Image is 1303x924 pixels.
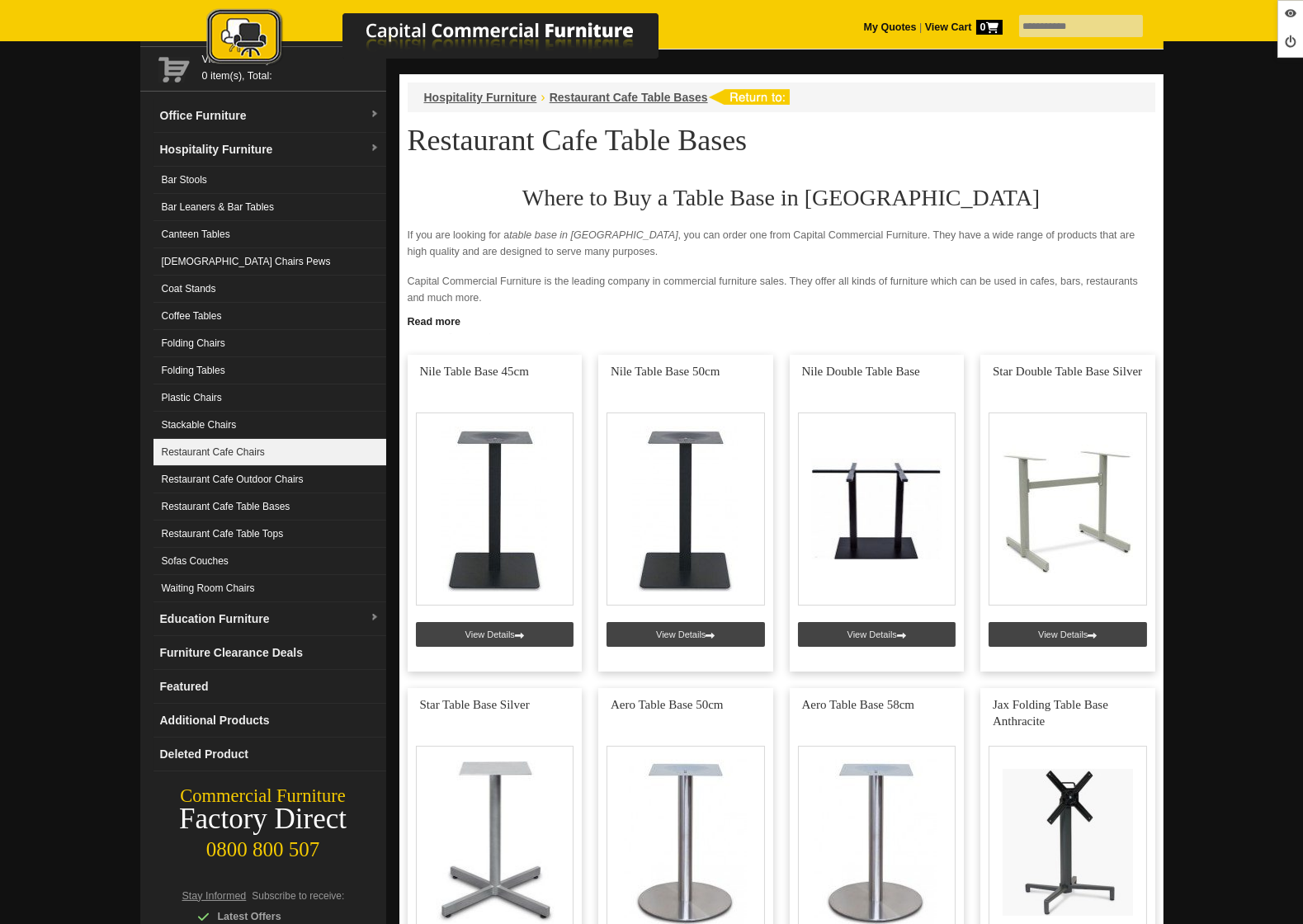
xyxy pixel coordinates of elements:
a: Bar Stools [153,167,386,194]
a: Deleted Product [153,738,386,771]
a: Hospitality Furniture [424,91,537,104]
a: Restaurant Cafe Chairs [153,439,386,466]
a: Furniture Clearance Deals [153,636,386,670]
a: My Quotes [864,21,917,33]
a: Stackable Chairs [153,412,386,439]
img: dropdown [370,613,380,623]
a: Folding Tables [153,357,386,384]
a: Restaurant Cafe Table Bases [153,493,386,521]
a: Folding Chairs [153,330,386,357]
img: Capital Commercial Furniture Logo [161,8,739,68]
a: Restaurant Cafe Table Bases [550,91,708,104]
div: Commercial Furniture [140,785,386,808]
em: table base in [GEOGRAPHIC_DATA] [509,229,677,241]
a: Bar Leaners & Bar Tables [153,194,386,221]
a: Coat Stands [153,276,386,303]
span: 0 [976,20,1003,35]
a: Additional Products [153,704,386,738]
a: Coffee Tables [153,303,386,330]
h2: Where to Buy a Table Base in [GEOGRAPHIC_DATA] [408,186,1155,210]
a: View Cart0 [922,21,1002,33]
a: Plastic Chairs [153,384,386,412]
li: › [541,89,545,106]
h1: Restaurant Cafe Table Bases [408,125,1155,156]
a: Restaurant Cafe Table Tops [153,521,386,548]
strong: View Cart [925,21,1003,33]
a: Sofas Couches [153,548,386,575]
a: Education Furnituredropdown [153,602,386,636]
span: Subscribe to receive: [252,890,344,902]
a: [DEMOGRAPHIC_DATA] Chairs Pews [153,248,386,276]
a: Capital Commercial Furniture Logo [161,8,739,73]
img: dropdown [370,144,380,153]
img: dropdown [370,110,380,120]
a: Hospitality Furnituredropdown [153,133,386,167]
a: Restaurant Cafe Outdoor Chairs [153,466,386,493]
p: If you are looking for a , you can order one from Capital Commercial Furniture. They have a wide ... [408,227,1155,260]
a: Canteen Tables [153,221,386,248]
a: Click to read more [399,309,1164,330]
div: Factory Direct [140,808,386,831]
div: 0800 800 507 [140,830,386,861]
span: Stay Informed [182,890,247,902]
a: Office Furnituredropdown [153,99,386,133]
a: Waiting Room Chairs [153,575,386,602]
p: Capital Commercial Furniture is the leading company in commercial furniture sales. They offer all... [408,273,1155,306]
a: Featured [153,670,386,704]
img: return to [708,89,790,105]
